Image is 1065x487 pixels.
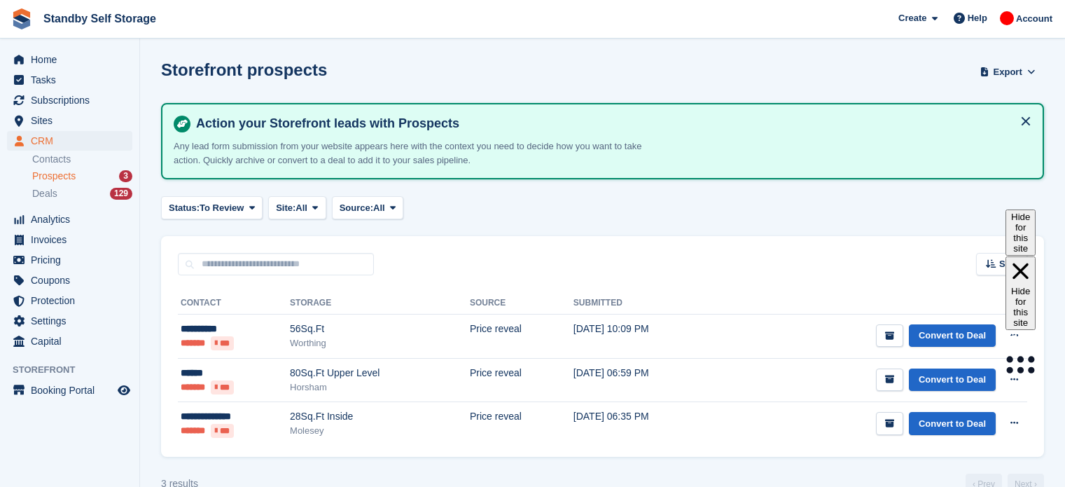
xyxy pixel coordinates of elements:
button: Source: All [332,196,404,219]
span: Deals [32,187,57,200]
a: menu [7,270,132,290]
h1: Storefront prospects [161,60,327,79]
a: menu [7,250,132,270]
th: Source [470,292,573,315]
span: Protection [31,291,115,310]
a: menu [7,131,132,151]
span: Booking Portal [31,380,115,400]
span: Capital [31,331,115,351]
a: menu [7,230,132,249]
span: Help [968,11,987,25]
span: Subscriptions [31,90,115,110]
span: Coupons [31,270,115,290]
img: stora-icon-8386f47178a22dfd0bd8f6a31ec36ba5ce8667c1dd55bd0f319d3a0aa187defe.svg [11,8,32,29]
span: Sites [31,111,115,130]
a: menu [7,331,132,351]
a: Contacts [32,153,132,166]
span: All [373,201,385,215]
span: Site: [276,201,295,215]
span: Analytics [31,210,115,229]
span: To Review [200,201,244,215]
th: Contact [178,292,290,315]
span: Account [1016,12,1052,26]
a: Standby Self Storage [38,7,162,30]
a: menu [7,90,132,110]
a: Convert to Deal [909,412,996,435]
a: Preview store [116,382,132,399]
span: Tasks [31,70,115,90]
th: Submitted [573,292,725,315]
a: menu [7,50,132,69]
button: Site: All [268,196,326,219]
a: menu [7,380,132,400]
button: Export [977,60,1038,83]
a: menu [7,70,132,90]
a: Convert to Deal [909,369,996,392]
div: 129 [110,188,132,200]
a: Deals 129 [32,186,132,201]
span: Settings [31,311,115,331]
span: Sort [999,257,1017,271]
td: Price reveal [470,358,573,402]
span: All [295,201,307,215]
div: 80Sq.Ft Upper Level [290,366,470,380]
div: Molesey [290,424,470,438]
span: Prospects [32,170,76,183]
div: Worthing [290,336,470,350]
a: menu [7,210,132,229]
span: Create [898,11,926,25]
h4: Action your Storefront leads with Prospects [190,116,1031,132]
a: menu [7,111,132,130]
div: 3 [119,170,132,182]
div: 56Sq.Ft [290,322,470,336]
td: [DATE] 10:09 PM [573,315,725,359]
a: Prospects 3 [32,169,132,184]
td: [DATE] 06:35 PM [573,402,725,446]
p: Any lead form submission from your website appears here with the context you need to decide how y... [174,139,664,167]
span: Pricing [31,250,115,270]
td: Price reveal [470,402,573,446]
span: Invoices [31,230,115,249]
span: Home [31,50,115,69]
span: CRM [31,131,115,151]
td: Price reveal [470,315,573,359]
img: Aaron Winter [1000,11,1014,25]
th: Storage [290,292,470,315]
span: Source: [340,201,373,215]
span: Status: [169,201,200,215]
a: Convert to Deal [909,324,996,348]
div: 28Sq.Ft Inside [290,409,470,424]
span: Storefront [13,363,139,377]
button: Status: To Review [161,196,263,219]
a: menu [7,291,132,310]
div: Horsham [290,380,470,395]
span: Export [994,65,1022,79]
a: menu [7,311,132,331]
td: [DATE] 06:59 PM [573,358,725,402]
